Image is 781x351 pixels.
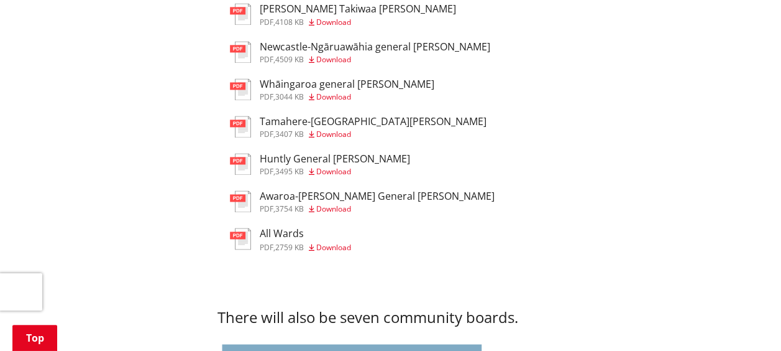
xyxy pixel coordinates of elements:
[230,116,486,138] a: Tamahere-[GEOGRAPHIC_DATA][PERSON_NAME] pdf,3407 KB Download
[316,17,351,27] span: Download
[275,204,304,214] span: 3754 KB
[275,129,304,139] span: 3407 KB
[230,3,251,25] img: document-pdf.svg
[260,19,456,26] div: ,
[260,116,486,128] h3: Tamahere-[GEOGRAPHIC_DATA][PERSON_NAME]
[217,291,747,327] h3: There will also be seven community boards.
[260,228,351,240] h3: All Wards
[260,54,273,65] span: pdf
[260,190,495,202] h3: Awaroa-[PERSON_NAME] General [PERSON_NAME]
[316,54,351,65] span: Download
[230,190,251,212] img: document-pdf.svg
[230,228,251,250] img: document-pdf.svg
[260,93,434,101] div: ,
[316,91,351,102] span: Download
[260,78,434,90] h3: Whāingaroa general [PERSON_NAME]
[230,190,495,213] a: Awaroa-[PERSON_NAME] General [PERSON_NAME] pdf,3754 KB Download
[230,153,410,175] a: Huntly General [PERSON_NAME] pdf,3495 KB Download
[260,131,486,138] div: ,
[260,168,410,175] div: ,
[12,325,57,351] a: Top
[230,153,251,175] img: document-pdf.svg
[316,241,351,252] span: Download
[230,228,351,250] a: All Wards pdf,2759 KB Download
[316,129,351,139] span: Download
[260,243,351,251] div: ,
[260,91,273,102] span: pdf
[260,129,273,139] span: pdf
[260,204,273,214] span: pdf
[230,78,251,100] img: document-pdf.svg
[260,205,495,213] div: ,
[260,166,273,177] span: pdf
[316,166,351,177] span: Download
[260,56,490,63] div: ,
[260,41,490,53] h3: Newcastle-Ngāruawāhia general [PERSON_NAME]
[724,299,769,344] iframe: Messenger Launcher
[260,241,273,252] span: pdf
[275,241,304,252] span: 2759 KB
[260,3,456,15] h3: [PERSON_NAME] Takiwaa [PERSON_NAME]
[230,116,251,138] img: document-pdf.svg
[316,204,351,214] span: Download
[260,153,410,165] h3: Huntly General [PERSON_NAME]
[230,78,434,101] a: Whāingaroa general [PERSON_NAME] pdf,3044 KB Download
[275,17,304,27] span: 4108 KB
[230,41,251,63] img: document-pdf.svg
[230,41,490,63] a: Newcastle-Ngāruawāhia general [PERSON_NAME] pdf,4509 KB Download
[275,54,304,65] span: 4509 KB
[230,3,456,26] a: [PERSON_NAME] Takiwaa [PERSON_NAME] pdf,4108 KB Download
[260,17,273,27] span: pdf
[275,166,304,177] span: 3495 KB
[275,91,304,102] span: 3044 KB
